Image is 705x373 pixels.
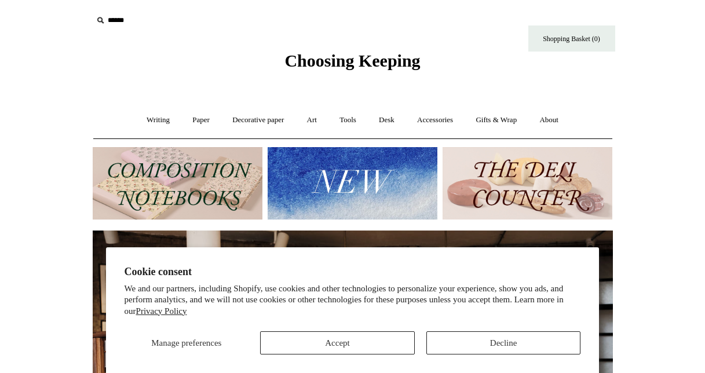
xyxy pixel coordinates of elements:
[93,147,262,220] img: 202302 Composition ledgers.jpg__PID:69722ee6-fa44-49dd-a067-31375e5d54ec
[284,60,420,68] a: Choosing Keeping
[407,105,463,136] a: Accessories
[528,25,615,52] a: Shopping Basket (0)
[182,105,220,136] a: Paper
[368,105,405,136] a: Desk
[125,283,581,317] p: We and our partners, including Shopify, use cookies and other technologies to personalize your ex...
[151,338,221,348] span: Manage preferences
[329,105,367,136] a: Tools
[260,331,415,354] button: Accept
[125,266,581,278] h2: Cookie consent
[443,147,612,220] img: The Deli Counter
[529,105,569,136] a: About
[136,105,180,136] a: Writing
[268,147,437,220] img: New.jpg__PID:f73bdf93-380a-4a35-bcfe-7823039498e1
[297,105,327,136] a: Art
[284,51,420,70] span: Choosing Keeping
[136,306,187,316] a: Privacy Policy
[465,105,527,136] a: Gifts & Wrap
[426,331,581,354] button: Decline
[125,331,249,354] button: Manage preferences
[222,105,294,136] a: Decorative paper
